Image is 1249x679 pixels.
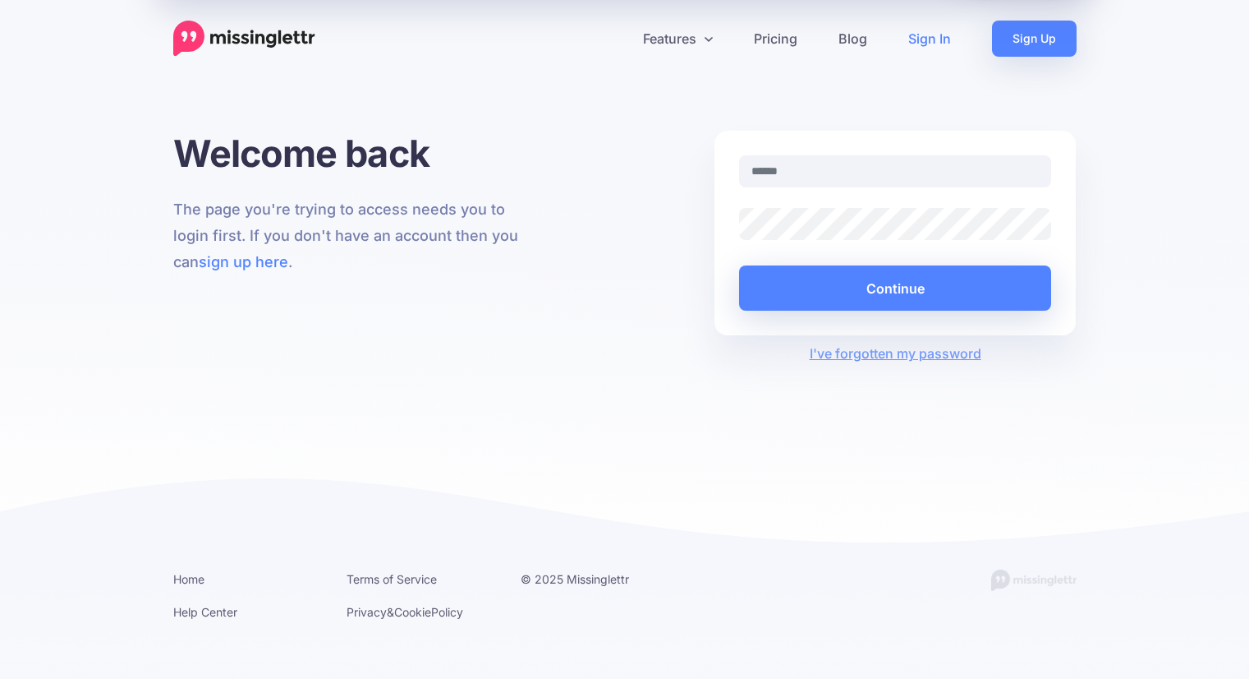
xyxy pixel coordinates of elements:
[173,572,204,586] a: Home
[347,605,387,619] a: Privacy
[739,266,1052,311] button: Continue
[173,131,535,176] h1: Welcome back
[173,196,535,275] p: The page you're trying to access needs you to login first. If you don't have an account then you ...
[622,21,733,57] a: Features
[733,21,818,57] a: Pricing
[173,605,237,619] a: Help Center
[810,345,981,362] a: I've forgotten my password
[888,21,971,57] a: Sign In
[394,605,431,619] a: Cookie
[347,572,437,586] a: Terms of Service
[199,253,288,270] a: sign up here
[818,21,888,57] a: Blog
[347,602,496,622] li: & Policy
[521,569,670,589] li: © 2025 Missinglettr
[992,21,1077,57] a: Sign Up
